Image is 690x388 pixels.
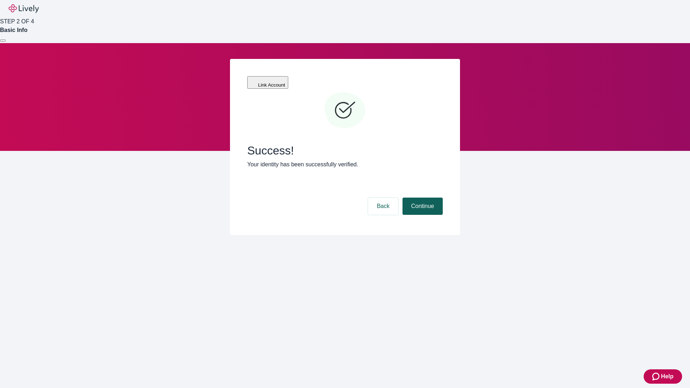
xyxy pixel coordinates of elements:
span: Success! [247,144,443,157]
button: Continue [402,198,443,215]
img: Lively [9,4,39,13]
svg: Zendesk support icon [652,372,661,381]
button: Link Account [247,76,288,89]
button: Back [368,198,398,215]
svg: Checkmark icon [323,89,367,132]
p: Your identity has been successfully verified. [247,160,443,169]
button: Zendesk support iconHelp [644,369,682,384]
span: Help [661,372,673,381]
